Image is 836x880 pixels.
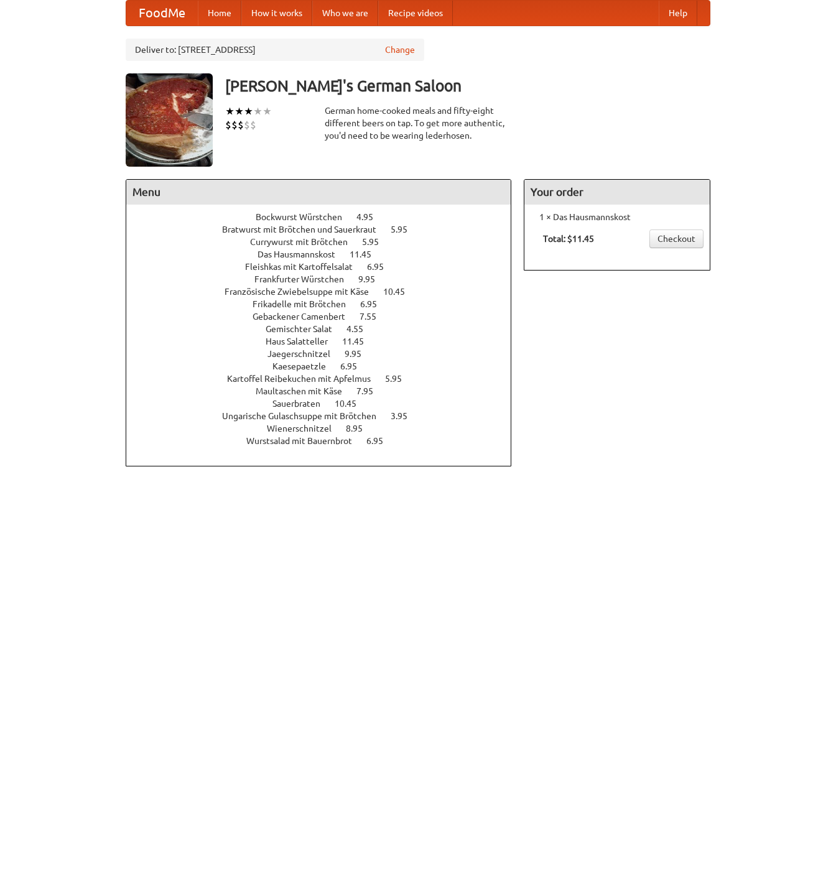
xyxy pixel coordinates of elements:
span: 6.95 [367,262,396,272]
span: 7.95 [356,386,386,396]
span: Jaegerschnitzel [267,349,343,359]
a: Frikadelle mit Brötchen 6.95 [253,299,400,309]
span: Bockwurst Würstchen [256,212,355,222]
span: Wurstsalad mit Bauernbrot [246,436,365,446]
li: ★ [253,104,262,118]
a: Home [198,1,241,25]
span: 3.95 [391,411,420,421]
a: Help [659,1,697,25]
span: Currywurst mit Brötchen [250,237,360,247]
span: 5.95 [362,237,391,247]
span: Frikadelle mit Brötchen [253,299,358,309]
li: $ [225,118,231,132]
li: ★ [244,104,253,118]
span: Maultaschen mit Käse [256,386,355,396]
a: Wurstsalad mit Bauernbrot 6.95 [246,436,406,446]
span: 4.95 [356,212,386,222]
a: Kaesepaetzle 6.95 [272,361,380,371]
a: Bratwurst mit Brötchen und Sauerkraut 5.95 [222,225,430,234]
span: Französische Zwiebelsuppe mit Käse [225,287,381,297]
li: 1 × Das Hausmannskost [531,211,704,223]
span: 5.95 [385,374,414,384]
span: Kaesepaetzle [272,361,338,371]
span: Wienerschnitzel [267,424,344,433]
span: 9.95 [358,274,388,284]
li: $ [231,118,238,132]
span: Frankfurter Würstchen [254,274,356,284]
a: Sauerbraten 10.45 [272,399,379,409]
a: Checkout [649,229,704,248]
a: Jaegerschnitzel 9.95 [267,349,384,359]
div: German home-cooked meals and fifty-eight different beers on tap. To get more authentic, you'd nee... [325,104,511,142]
a: How it works [241,1,312,25]
span: 8.95 [346,424,375,433]
a: Gemischter Salat 4.55 [266,324,386,334]
span: 10.45 [383,287,417,297]
a: Haus Salatteller 11.45 [266,336,387,346]
li: ★ [235,104,244,118]
a: Who we are [312,1,378,25]
a: Das Hausmannskost 11.45 [258,249,394,259]
a: Gebackener Camenbert 7.55 [253,312,399,322]
span: 5.95 [391,225,420,234]
span: Sauerbraten [272,399,333,409]
span: Fleishkas mit Kartoffelsalat [245,262,365,272]
a: Französische Zwiebelsuppe mit Käse 10.45 [225,287,428,297]
h3: [PERSON_NAME]'s German Saloon [225,73,710,98]
div: Deliver to: [STREET_ADDRESS] [126,39,424,61]
li: $ [250,118,256,132]
b: Total: $11.45 [543,234,594,244]
span: Gemischter Salat [266,324,345,334]
a: Currywurst mit Brötchen 5.95 [250,237,402,247]
span: Bratwurst mit Brötchen und Sauerkraut [222,225,389,234]
span: 10.45 [335,399,369,409]
span: 11.45 [350,249,384,259]
h4: Your order [524,180,710,205]
a: Fleishkas mit Kartoffelsalat 6.95 [245,262,407,272]
span: Haus Salatteller [266,336,340,346]
li: ★ [225,104,235,118]
span: Ungarische Gulaschsuppe mit Brötchen [222,411,389,421]
a: Bockwurst Würstchen 4.95 [256,212,396,222]
a: Change [385,44,415,56]
a: Frankfurter Würstchen 9.95 [254,274,398,284]
span: 6.95 [340,361,369,371]
h4: Menu [126,180,511,205]
span: 7.55 [360,312,389,322]
a: Ungarische Gulaschsuppe mit Brötchen 3.95 [222,411,430,421]
span: Gebackener Camenbert [253,312,358,322]
span: 4.55 [346,324,376,334]
span: 6.95 [366,436,396,446]
span: 11.45 [342,336,376,346]
span: Kartoffel Reibekuchen mit Apfelmus [227,374,383,384]
a: Wienerschnitzel 8.95 [267,424,386,433]
li: ★ [262,104,272,118]
a: FoodMe [126,1,198,25]
a: Recipe videos [378,1,453,25]
span: 6.95 [360,299,389,309]
a: Kartoffel Reibekuchen mit Apfelmus 5.95 [227,374,425,384]
img: angular.jpg [126,73,213,167]
span: 9.95 [345,349,374,359]
a: Maultaschen mit Käse 7.95 [256,386,396,396]
li: $ [238,118,244,132]
li: $ [244,118,250,132]
span: Das Hausmannskost [258,249,348,259]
